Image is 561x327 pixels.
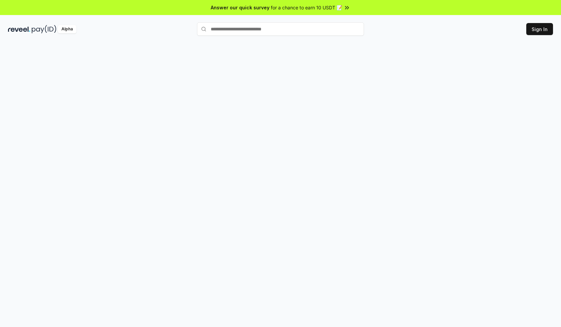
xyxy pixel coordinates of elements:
[32,25,56,33] img: pay_id
[211,4,269,11] span: Answer our quick survey
[8,25,30,33] img: reveel_dark
[271,4,342,11] span: for a chance to earn 10 USDT 📝
[526,23,553,35] button: Sign In
[58,25,76,33] div: Alpha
